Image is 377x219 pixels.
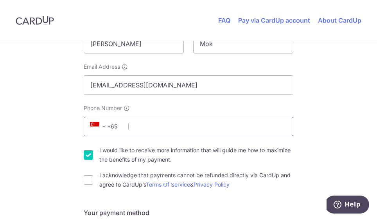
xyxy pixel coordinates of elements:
[318,16,361,24] a: About CardUp
[99,146,293,164] label: I would like to receive more information that will guide me how to maximize the benefits of my pa...
[84,104,122,112] span: Phone Number
[238,16,310,24] a: Pay via CardUp account
[84,63,120,71] span: Email Address
[327,196,369,215] iframe: Opens a widget where you can find more information
[84,208,293,217] h5: Your payment method
[90,122,109,131] span: +65
[146,181,190,188] a: Terms Of Service
[88,122,123,131] span: +65
[99,171,293,189] label: I acknowledge that payments cannot be refunded directly via CardUp and agree to CardUp’s &
[84,34,184,53] input: First name
[218,16,230,24] a: FAQ
[194,181,230,188] a: Privacy Policy
[193,34,293,53] input: Last name
[84,75,293,95] input: Email address
[16,16,54,25] img: CardUp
